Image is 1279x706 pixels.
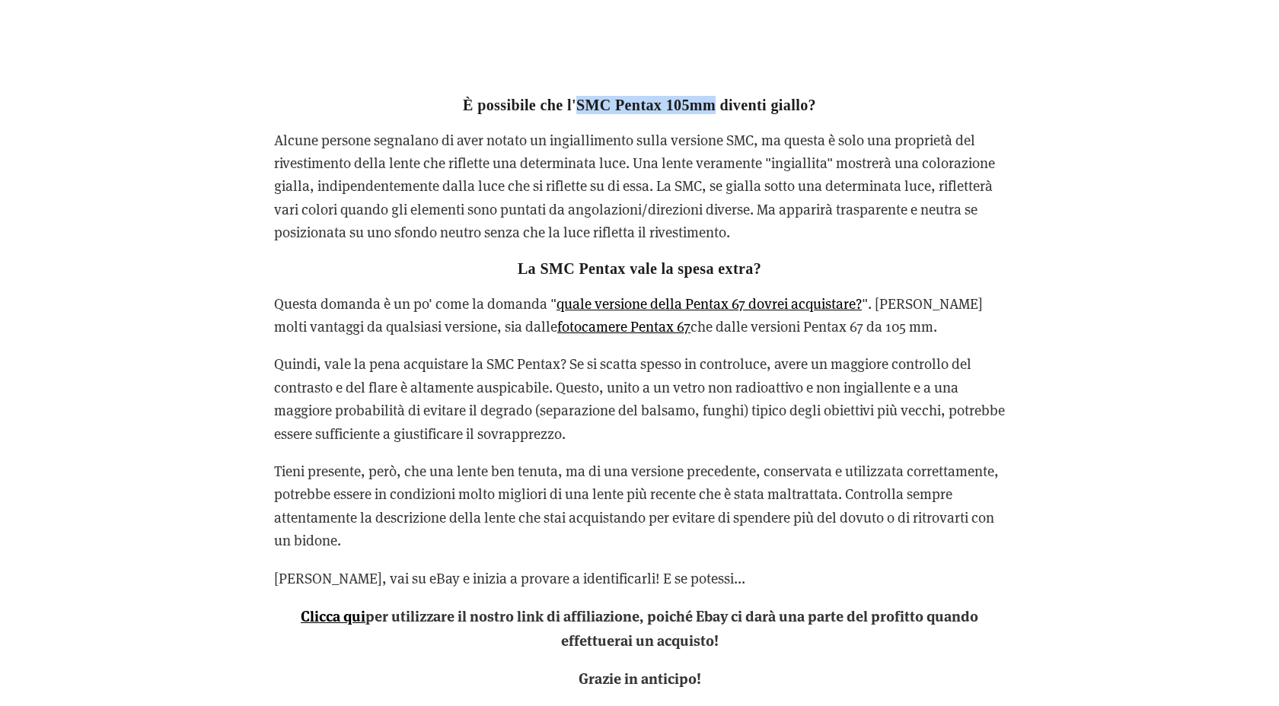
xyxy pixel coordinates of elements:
[274,294,557,313] font: Questa domanda è un po' come la domanda "
[365,605,981,649] font: per utilizzare il nostro link di affiliazione, poiché Ebay ci darà una parte del profitto quando ...
[691,316,937,336] font: che dalle versioni Pentax 67 da 105 mm.
[301,605,365,625] font: Clicca qui
[274,568,745,587] font: [PERSON_NAME], vai su eBay e inizia a provare a identificarli! E se potessi...
[518,260,761,277] font: La SMC Pentax vale la spesa extra?
[557,294,862,313] a: quale versione della Pentax 67 dovrei acquistare?
[463,97,816,113] font: È possibile che l'SMC Pentax 105mm diventi giallo?
[579,667,701,688] font: Grazie in anticipo!
[274,461,1002,549] font: Tieni presente, però, che una lente ben tenuta, ma di una versione precedente, conservata e utili...
[274,354,1008,442] font: Quindi, vale la pena acquistare la SMC Pentax? Se si scatta spesso in controluce, avere un maggio...
[557,316,691,336] a: fotocamere Pentax 67
[274,130,998,242] font: Alcune persone segnalano di aver notato un ingiallimento sulla versione SMC, ma questa è solo una...
[301,606,365,625] a: Clicca qui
